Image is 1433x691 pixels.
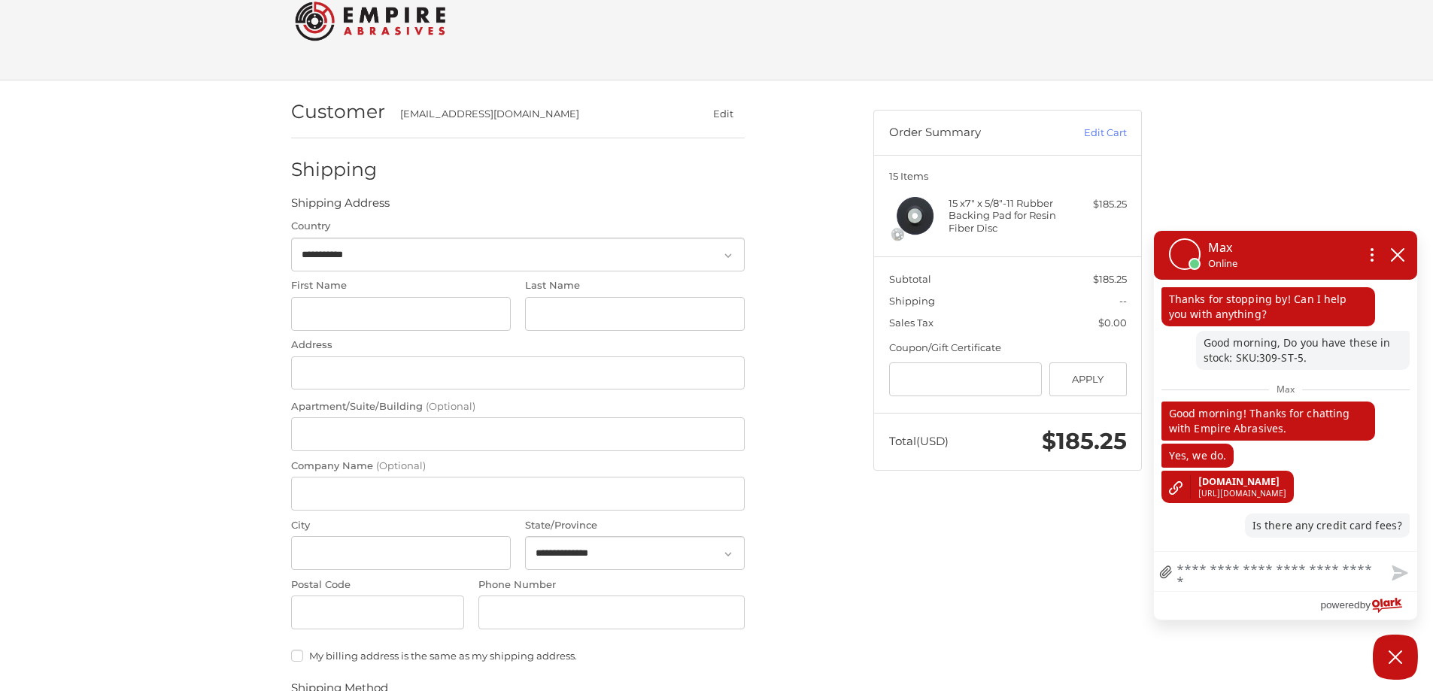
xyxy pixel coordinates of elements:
label: Postal Code [291,577,464,593]
span: -- [1119,295,1127,307]
span: Sales Tax [889,317,934,329]
span: $185.25 [1042,427,1127,455]
h3: 15 Items [889,170,1127,182]
small: (Optional) [426,400,475,412]
p: Yes, we do. [1161,444,1234,468]
h4: 15 x 7" x 5/8"-11 Rubber Backing Pad for Resin Fiber Disc [949,197,1064,234]
p: Good morning! Thanks for chatting with Empire Abrasives. [1161,402,1375,441]
p: Is there any credit card fees? [1245,514,1410,538]
a: Edit Cart [1051,126,1127,141]
label: Apartment/Suite/Building [291,399,745,414]
a: [DOMAIN_NAME][URL][DOMAIN_NAME] [1169,475,1286,499]
span: $185.25 [1093,273,1127,285]
label: City [291,518,511,533]
div: $185.25 [1067,197,1127,212]
div: chat [1154,280,1417,551]
p: Max [1208,238,1237,256]
h2: Shipping [291,158,379,181]
span: by [1360,596,1371,614]
p: Good morning, Do you have these in stock: SKU:309-ST-5. [1196,331,1410,370]
p: Thanks for stopping by! Can I help you with anything? [1161,287,1375,326]
button: Open chat options menu [1359,242,1386,268]
span: powered [1320,596,1359,614]
a: file upload [1154,555,1178,591]
a: Powered by Olark [1320,592,1417,620]
label: Last Name [525,278,745,293]
h2: Customer [291,100,385,123]
button: Edit [701,103,745,125]
label: Country [291,219,745,234]
span: [DOMAIN_NAME] [1198,475,1286,488]
input: Gift Certificate or Coupon Code [889,362,1043,396]
label: Address [291,338,745,353]
label: My billing address is the same as my shipping address. [291,650,745,662]
legend: Shipping Address [291,195,390,219]
label: First Name [291,278,511,293]
div: olark chatbox [1153,230,1418,620]
label: Phone Number [478,577,745,593]
button: Close Chatbox [1373,635,1418,680]
span: Total (USD) [889,434,949,448]
span: Subtotal [889,273,931,285]
div: [EMAIL_ADDRESS][DOMAIN_NAME] [400,107,672,122]
p: Online [1208,256,1237,271]
span: [URL][DOMAIN_NAME] [1198,488,1286,499]
span: Shipping [889,295,935,307]
small: (Optional) [376,459,426,471]
h3: Order Summary [889,126,1051,141]
div: Coupon/Gift Certificate [889,341,1127,356]
button: Apply [1049,362,1127,396]
span: Max [1269,380,1302,399]
span: $0.00 [1098,317,1127,329]
label: State/Province [525,518,745,533]
button: Send message [1380,556,1417,591]
button: close chatbox [1386,244,1410,266]
label: Company Name [291,459,745,474]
